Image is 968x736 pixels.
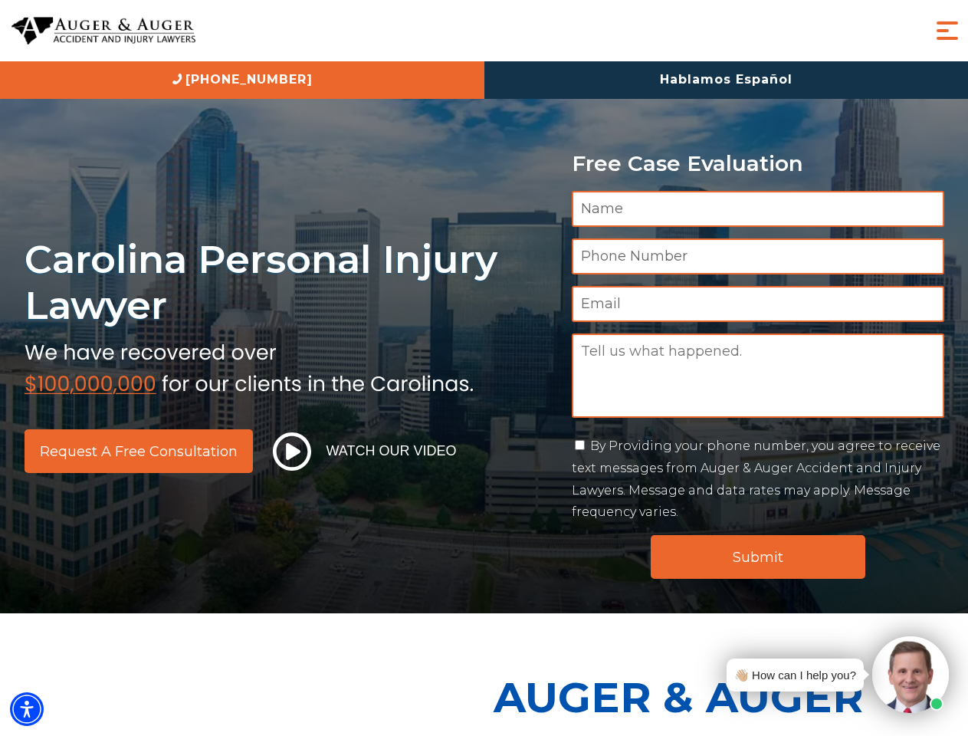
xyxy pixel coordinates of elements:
[932,15,963,46] button: Menu
[494,659,960,735] p: Auger & Auger
[25,429,253,473] a: Request a Free Consultation
[872,636,949,713] img: Intaker widget Avatar
[40,445,238,458] span: Request a Free Consultation
[651,535,865,579] input: Submit
[25,236,553,329] h1: Carolina Personal Injury Lawyer
[734,665,856,685] div: 👋🏼 How can I help you?
[268,432,461,472] button: Watch Our Video
[25,337,474,395] img: sub text
[572,191,944,227] input: Name
[11,17,195,45] img: Auger & Auger Accident and Injury Lawyers Logo
[572,152,944,176] p: Free Case Evaluation
[572,439,940,519] label: By Providing your phone number, you agree to receive text messages from Auger & Auger Accident an...
[572,286,944,322] input: Email
[572,238,944,274] input: Phone Number
[10,692,44,726] div: Accessibility Menu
